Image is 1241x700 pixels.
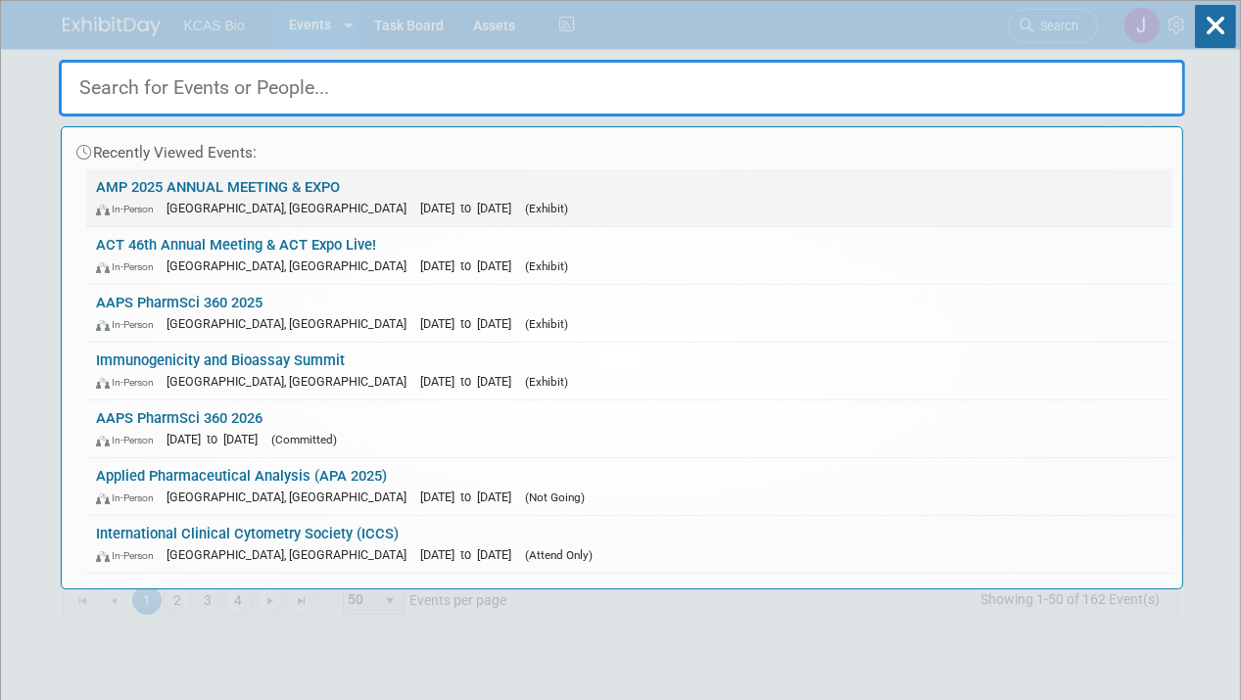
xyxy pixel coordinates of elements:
[420,547,521,562] span: [DATE] to [DATE]
[167,547,416,562] span: [GEOGRAPHIC_DATA], [GEOGRAPHIC_DATA]
[167,432,267,446] span: [DATE] to [DATE]
[525,375,568,389] span: (Exhibit)
[96,318,163,331] span: In-Person
[525,548,593,562] span: (Attend Only)
[86,516,1172,573] a: International Clinical Cytometry Society (ICCS) In-Person [GEOGRAPHIC_DATA], [GEOGRAPHIC_DATA] [D...
[86,285,1172,342] a: AAPS PharmSci 360 2025 In-Person [GEOGRAPHIC_DATA], [GEOGRAPHIC_DATA] [DATE] to [DATE] (Exhibit)
[86,400,1172,457] a: AAPS PharmSci 360 2026 In-Person [DATE] to [DATE] (Committed)
[167,374,416,389] span: [GEOGRAPHIC_DATA], [GEOGRAPHIC_DATA]
[525,490,585,504] span: (Not Going)
[420,374,521,389] span: [DATE] to [DATE]
[86,343,1172,399] a: Immunogenicity and Bioassay Summit In-Person [GEOGRAPHIC_DATA], [GEOGRAPHIC_DATA] [DATE] to [DATE...
[86,169,1172,226] a: AMP 2025 ANNUAL MEETING & EXPO In-Person [GEOGRAPHIC_DATA], [GEOGRAPHIC_DATA] [DATE] to [DATE] (E...
[167,490,416,504] span: [GEOGRAPHIC_DATA], [GEOGRAPHIC_DATA]
[96,549,163,562] span: In-Person
[72,127,1172,169] div: Recently Viewed Events:
[86,227,1172,284] a: ACT 46th Annual Meeting & ACT Expo Live! In-Person [GEOGRAPHIC_DATA], [GEOGRAPHIC_DATA] [DATE] to...
[96,260,163,273] span: In-Person
[420,258,521,273] span: [DATE] to [DATE]
[86,458,1172,515] a: Applied Pharmaceutical Analysis (APA 2025) In-Person [GEOGRAPHIC_DATA], [GEOGRAPHIC_DATA] [DATE] ...
[96,376,163,389] span: In-Person
[96,203,163,215] span: In-Person
[420,490,521,504] span: [DATE] to [DATE]
[167,258,416,273] span: [GEOGRAPHIC_DATA], [GEOGRAPHIC_DATA]
[525,202,568,215] span: (Exhibit)
[96,491,163,504] span: In-Person
[420,316,521,331] span: [DATE] to [DATE]
[420,201,521,215] span: [DATE] to [DATE]
[96,434,163,446] span: In-Person
[525,317,568,331] span: (Exhibit)
[271,433,337,446] span: (Committed)
[59,60,1185,117] input: Search for Events or People...
[167,201,416,215] span: [GEOGRAPHIC_DATA], [GEOGRAPHIC_DATA]
[167,316,416,331] span: [GEOGRAPHIC_DATA], [GEOGRAPHIC_DATA]
[525,259,568,273] span: (Exhibit)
